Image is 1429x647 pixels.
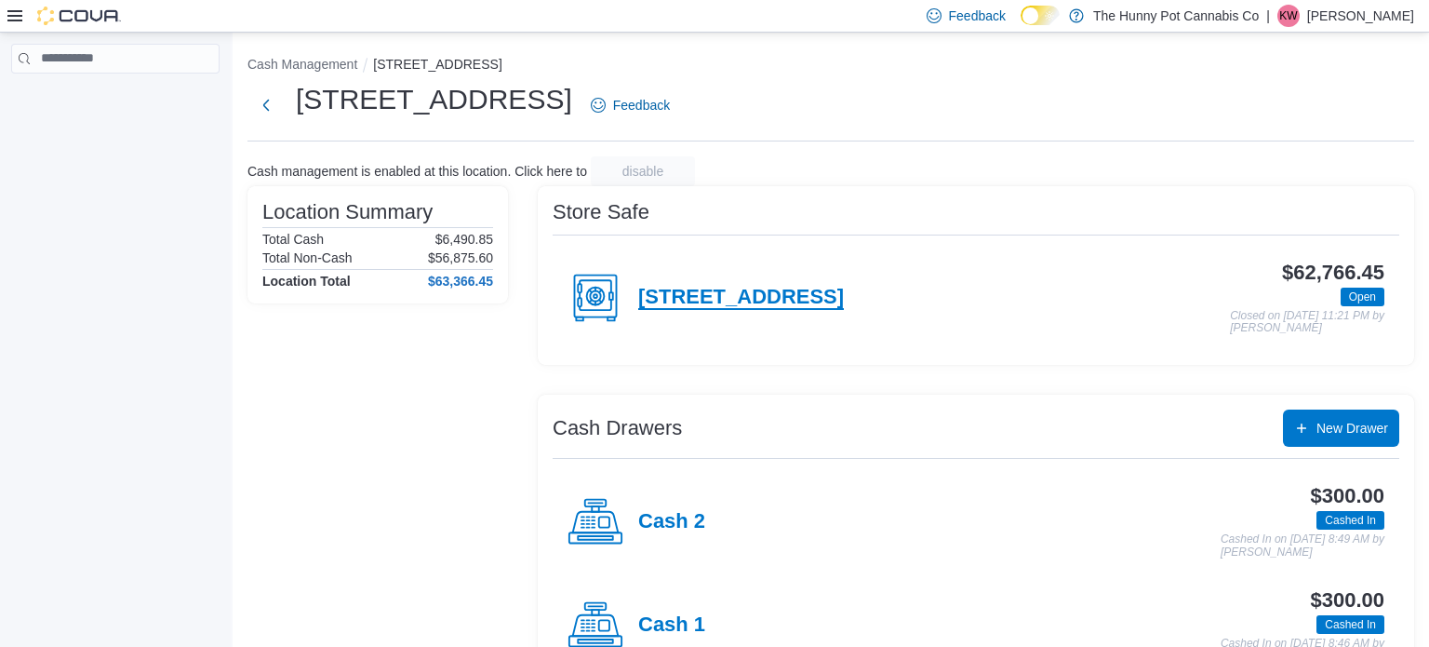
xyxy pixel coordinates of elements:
button: disable [591,156,695,186]
span: Cashed In [1316,511,1384,530]
p: The Hunny Pot Cannabis Co [1093,5,1259,27]
span: Cashed In [1325,616,1376,633]
h6: Total Non-Cash [262,250,353,265]
span: Cashed In [1325,512,1376,529]
span: disable [622,162,663,181]
p: $6,490.85 [435,232,493,247]
img: Cova [37,7,121,25]
nav: Complex example [11,77,220,122]
h6: Total Cash [262,232,324,247]
p: | [1266,5,1270,27]
span: Feedback [613,96,670,115]
h3: Location Summary [262,201,433,223]
span: Dark Mode [1021,25,1022,26]
span: Feedback [949,7,1006,25]
nav: An example of EuiBreadcrumbs [247,55,1414,77]
p: Closed on [DATE] 11:21 PM by [PERSON_NAME] [1230,310,1384,335]
h3: $300.00 [1311,589,1384,612]
h4: [STREET_ADDRESS] [638,286,844,310]
h4: $63,366.45 [428,274,493,289]
button: New Drawer [1283,410,1399,447]
p: Cash management is enabled at this location. Click here to [247,164,587,179]
h3: $62,766.45 [1282,262,1384,284]
h4: Cash 2 [638,510,705,534]
div: Kayla Weaver [1277,5,1300,27]
h1: [STREET_ADDRESS] [296,81,572,118]
h4: Location Total [262,274,351,289]
a: Feedback [583,87,677,124]
button: [STREET_ADDRESS] [373,57,501,72]
span: Open [1341,288,1384,306]
h3: Cash Drawers [553,417,682,439]
button: Next [247,87,285,124]
input: Dark Mode [1021,6,1060,25]
h3: Store Safe [553,201,649,223]
span: Cashed In [1316,615,1384,634]
span: Open [1349,289,1376,305]
h4: Cash 1 [638,613,705,638]
h3: $300.00 [1311,485,1384,507]
span: New Drawer [1316,419,1388,438]
p: Cashed In on [DATE] 8:49 AM by [PERSON_NAME] [1221,533,1384,559]
p: [PERSON_NAME] [1307,5,1414,27]
button: Cash Management [247,57,357,72]
span: KW [1279,5,1297,27]
p: $56,875.60 [428,250,493,265]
